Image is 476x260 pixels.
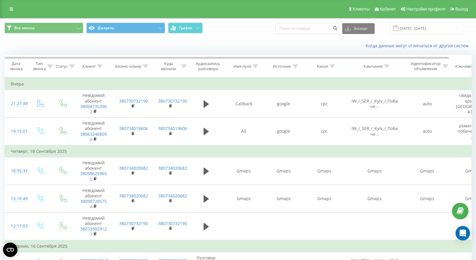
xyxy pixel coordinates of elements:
[74,185,113,212] td: Невідомий абонент
[74,212,113,240] td: Невідомий абонент
[405,185,450,212] td: Gmaps
[352,125,398,137] span: IW_/_SER_/_Kyiv_/_Побаче...
[119,125,148,131] a: 380734019606
[11,193,23,205] div: 15:16:49
[158,221,187,226] a: 380730732190
[115,64,141,69] div: Бизнес номер
[158,165,187,171] a: 380734020682
[263,185,304,212] td: Gmaps
[224,185,263,212] td: Gmaps
[33,61,46,71] div: Тип звонка
[14,26,35,30] span: Все звонки
[405,90,450,118] td: auto
[317,64,328,69] div: Канал
[224,157,263,185] td: Gmaps
[366,43,471,48] a: Когда данные могут отличаться от других систем
[158,193,187,199] a: 380734020682
[56,64,68,69] div: Статус
[80,104,107,115] a: 380687353962
[304,90,345,118] td: cpc
[410,61,441,71] div: Идентификатор объявления
[119,165,148,171] a: 380734020682
[5,61,27,71] div: Дата звонка
[80,171,107,182] a: 380986259655
[11,125,23,137] div: 19:15:01
[352,98,398,109] span: IW_/_SER_/_Kyiv_/_Побаче...
[406,7,445,11] span: Настройки профиля
[353,7,370,11] span: Клиенты
[364,64,382,69] div: Кампания
[11,98,23,110] div: 21:27:49
[80,198,107,209] a: 380987285754
[119,98,148,104] a: 380730732190
[86,23,165,33] button: Джерело
[82,64,96,69] div: Клиент
[11,165,23,177] div: 18:35:37
[233,64,251,69] div: Имя пула
[405,157,450,185] td: Gmaps
[74,90,113,118] td: Невідомий абонент
[263,157,304,185] td: Gmaps
[224,90,263,118] td: Callback
[455,7,468,11] span: Выход
[80,131,107,142] a: 380632468099
[158,125,187,131] a: 380734019606
[157,61,180,71] div: Куда звонили
[304,157,345,185] td: Gmaps
[263,90,304,118] td: google
[158,98,187,104] a: 380730732190
[119,193,148,199] a: 380734020682
[304,185,345,212] td: Gmaps
[193,61,223,71] div: Аудиозапись разговора
[74,157,113,185] td: Невідомий абонент
[273,64,291,69] div: Источник
[74,118,113,145] td: Невідомий абонент
[380,7,396,11] span: Кабинет
[224,118,263,145] td: All
[11,220,23,232] div: 12:17:03
[275,23,339,34] input: Поиск по номеру
[456,226,470,240] div: Open Intercom Messenger
[405,118,450,145] td: auto
[342,23,375,34] button: Экспорт
[304,118,345,145] td: cpc
[5,23,83,33] button: Все звонки
[345,157,405,185] td: Gmaps
[119,221,148,226] a: 380730732190
[345,185,405,212] td: Gmaps
[179,26,192,30] span: График
[80,226,107,237] a: 380739029127
[3,243,17,257] button: Open CMP widget
[263,118,304,145] td: google
[168,23,203,33] button: График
